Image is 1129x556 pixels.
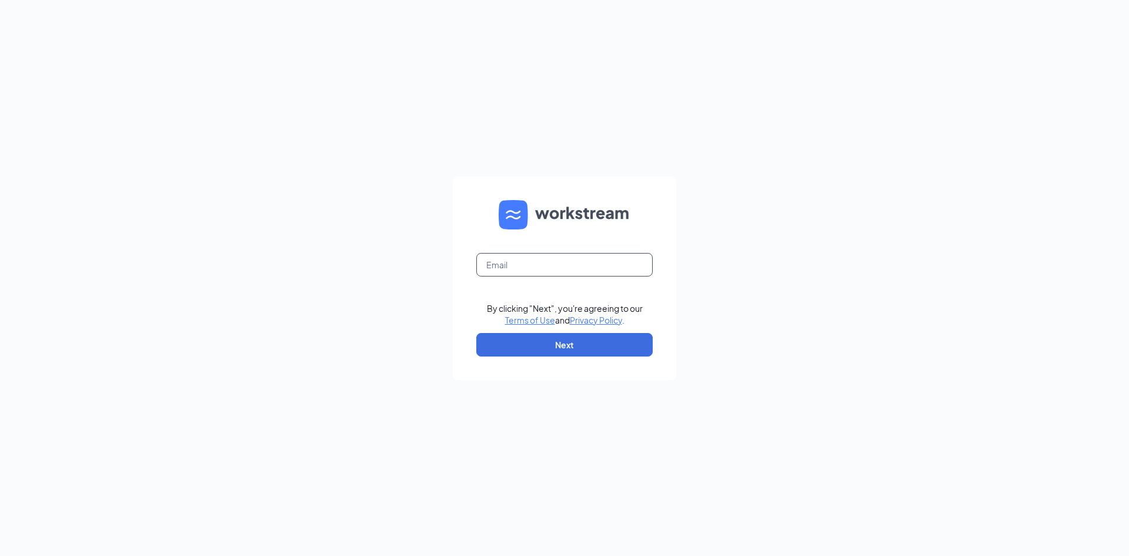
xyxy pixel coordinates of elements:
[487,302,643,326] div: By clicking "Next", you're agreeing to our and .
[476,333,653,357] button: Next
[570,315,622,325] a: Privacy Policy
[505,315,555,325] a: Terms of Use
[476,253,653,277] input: Email
[499,200,630,229] img: WS logo and Workstream text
